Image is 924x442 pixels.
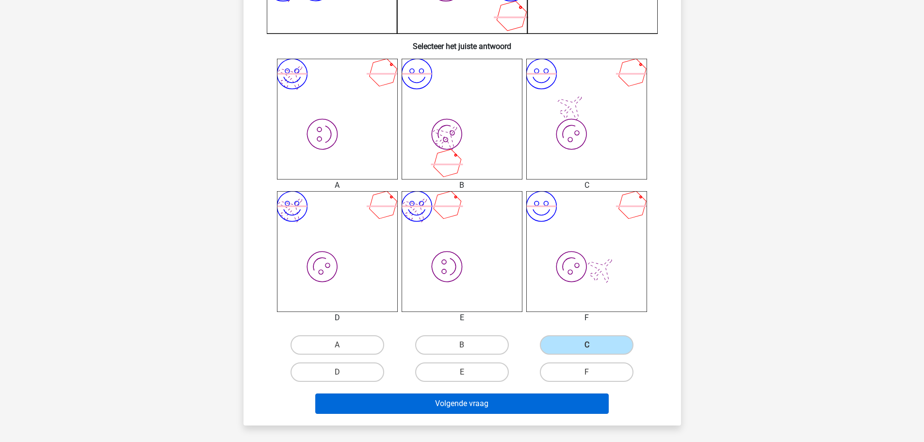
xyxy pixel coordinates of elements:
[394,180,530,191] div: B
[270,180,405,191] div: A
[519,180,654,191] div: C
[291,362,384,382] label: D
[540,335,633,355] label: C
[315,393,609,414] button: Volgende vraag
[291,335,384,355] label: A
[394,312,530,324] div: E
[540,362,633,382] label: F
[259,34,665,51] h6: Selecteer het juiste antwoord
[415,362,509,382] label: E
[270,312,405,324] div: D
[519,312,654,324] div: F
[415,335,509,355] label: B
